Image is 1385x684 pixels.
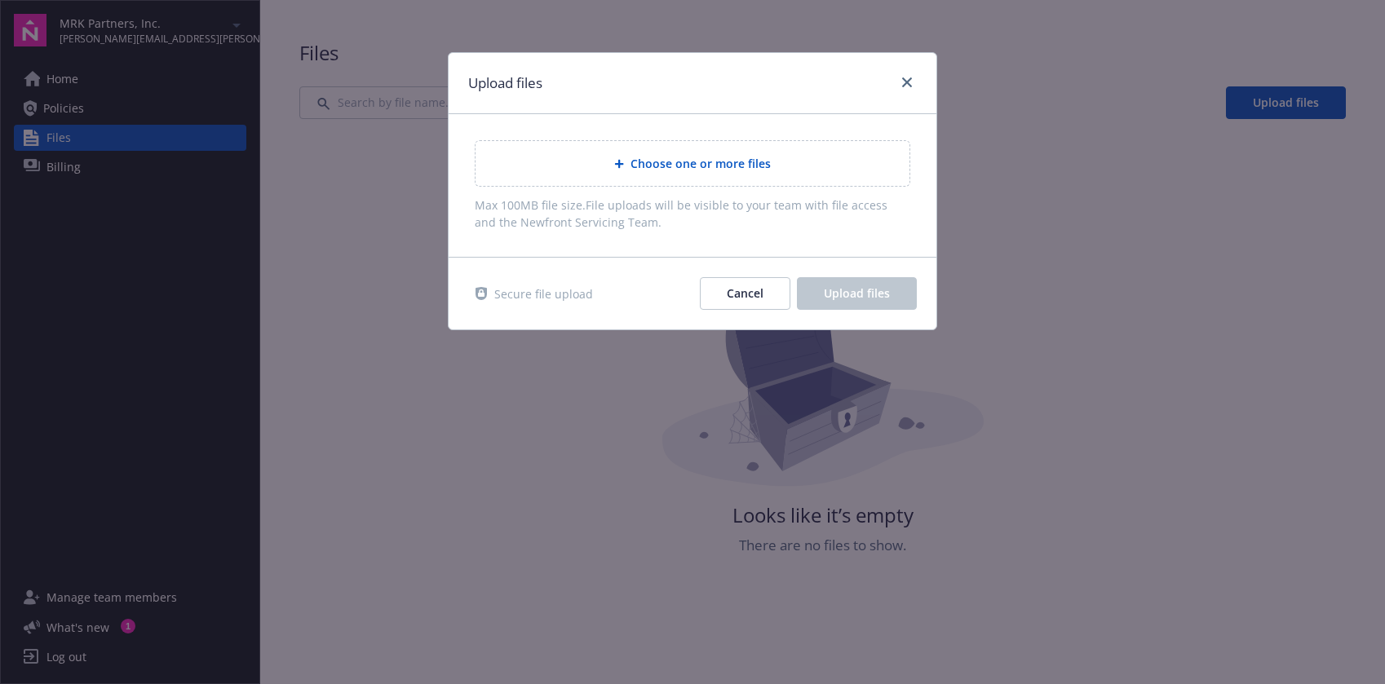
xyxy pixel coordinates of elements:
div: Choose one or more files [475,140,910,187]
span: Secure file upload [494,285,593,302]
button: Upload files [797,277,917,310]
button: Cancel [700,277,790,310]
h1: Upload files [468,73,542,94]
span: Choose one or more files [631,155,771,172]
span: Max 100MB file size. File uploads will be visible to your team with file access and the Newfront ... [475,196,910,231]
span: Upload files [824,285,890,301]
a: close [897,73,917,92]
span: Cancel [727,285,763,301]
